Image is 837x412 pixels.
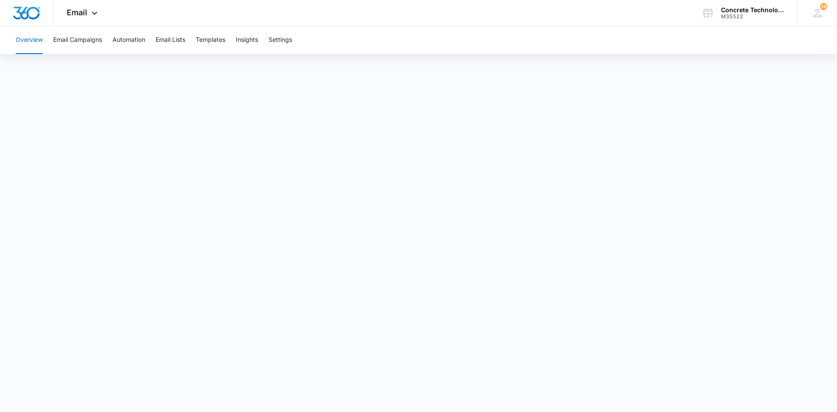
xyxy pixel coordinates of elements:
button: Templates [196,26,225,54]
button: Email Campaigns [53,26,102,54]
button: Insights [236,26,258,54]
div: notifications count [820,3,827,10]
div: account id [721,14,785,20]
button: Settings [269,26,292,54]
span: 39 [820,3,827,10]
span: Email [67,8,87,17]
button: Automation [112,26,145,54]
div: account name [721,7,785,14]
button: Overview [16,26,43,54]
button: Email Lists [156,26,185,54]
